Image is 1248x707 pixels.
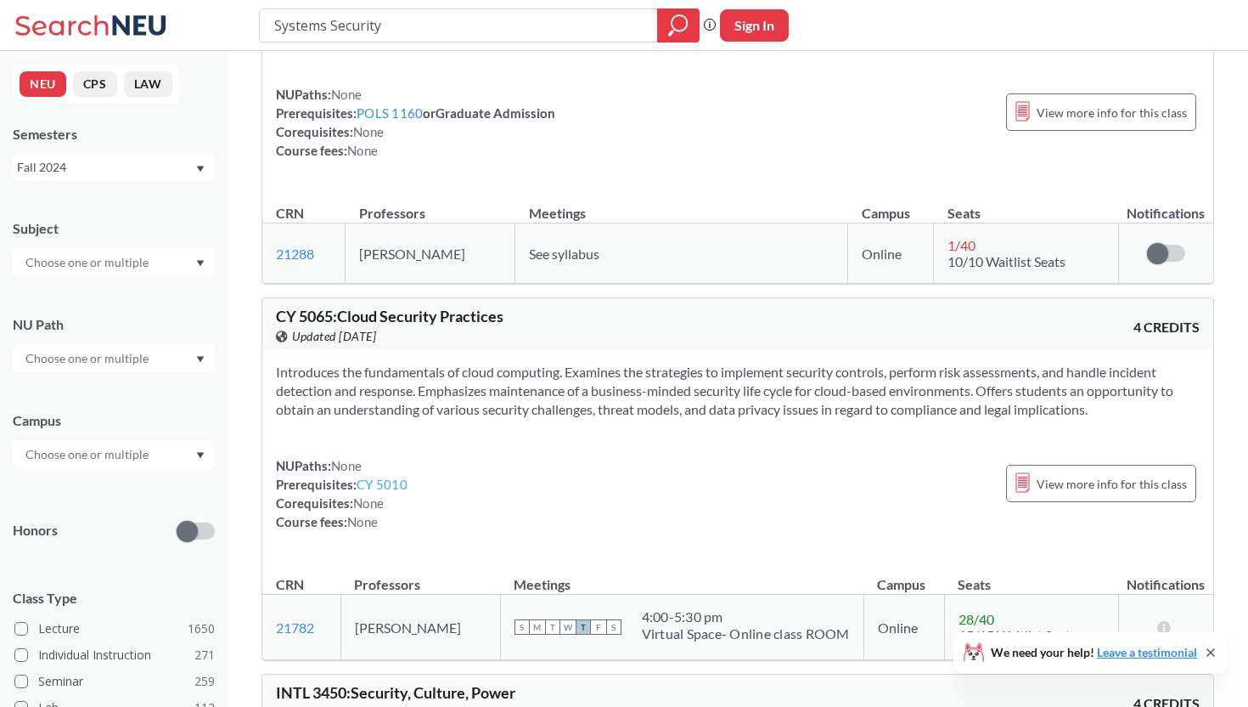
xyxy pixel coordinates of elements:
div: 4:00 - 5:30 pm [642,608,850,625]
div: magnifying glass [657,8,700,42]
svg: Dropdown arrow [196,452,205,459]
th: Campus [848,187,934,223]
div: NUPaths: Prerequisites: Corequisites: Course fees: [276,456,408,531]
span: Updated [DATE] [292,327,376,346]
span: M [530,619,545,635]
a: 21288 [276,246,314,262]
th: Meetings [515,187,848,223]
span: CY 5065 : Cloud Security Practices [276,307,503,325]
th: Meetings [500,558,863,595]
td: Online [863,595,944,660]
svg: Dropdown arrow [196,356,205,363]
label: Seminar [14,670,215,693]
span: None [347,143,378,158]
span: 15/15 Waitlist Seats [958,627,1077,643]
span: View more info for this class [1037,102,1187,123]
th: Notifications [1118,187,1213,223]
span: S [514,619,530,635]
span: None [347,514,378,529]
svg: Dropdown arrow [196,260,205,267]
a: CY 5010 [357,477,408,492]
div: Dropdown arrow [13,440,215,469]
div: NU Path [13,315,215,334]
label: Individual Instruction [14,644,215,666]
input: Choose one or multiple [17,348,160,369]
span: F [591,619,606,635]
div: CRN [276,575,304,594]
div: Dropdown arrow [13,248,215,277]
span: Class Type [13,589,215,608]
input: Class, professor, course number, "phrase" [273,11,645,40]
th: Professors [340,558,500,595]
button: Sign In [720,9,789,42]
span: T [545,619,560,635]
span: 1 / 40 [947,237,975,253]
div: Subject [13,219,215,238]
button: LAW [124,71,172,97]
svg: Dropdown arrow [196,166,205,173]
button: CPS [73,71,117,97]
span: 259 [194,672,215,691]
span: View more info for this class [1037,473,1187,495]
div: CRN [276,204,304,223]
div: Semesters [13,125,215,144]
th: Seats [934,187,1118,223]
div: Campus [13,411,215,430]
a: Leave a testimonial [1097,645,1197,659]
th: Notifications [1118,558,1213,595]
span: 28 / 40 [958,611,994,627]
span: INTL 3450 : Security, Culture, Power [276,683,515,702]
div: Virtual Space- Online class ROOM [642,625,850,642]
span: 1650 [188,619,215,638]
th: Campus [863,558,944,595]
a: POLS 1160 [357,105,423,121]
td: Online [848,223,934,284]
td: [PERSON_NAME] [340,595,500,660]
section: Introduces the fundamentals of cloud computing. Examines the strategies to implement security con... [276,363,1200,419]
button: NEU [20,71,66,97]
a: 21782 [276,619,314,636]
input: Choose one or multiple [17,252,160,273]
span: None [331,87,362,102]
span: None [353,124,384,139]
span: W [560,619,576,635]
span: None [331,458,362,473]
th: Professors [346,187,515,223]
p: Honors [13,521,58,540]
div: Fall 2024Dropdown arrow [13,154,215,181]
div: Dropdown arrow [13,344,215,373]
span: 10/10 Waitlist Seats [947,253,1065,269]
span: See syllabus [529,246,599,262]
td: [PERSON_NAME] [346,223,515,284]
span: T [576,619,591,635]
span: None [353,495,384,511]
span: 271 [194,646,215,665]
th: Seats [944,558,1118,595]
span: We need your help! [991,647,1197,659]
input: Choose one or multiple [17,444,160,465]
svg: magnifying glass [668,14,689,37]
div: NUPaths: Prerequisites: or Graduate Admission Corequisites: Course fees: [276,85,555,160]
div: Fall 2024 [17,158,194,177]
label: Lecture [14,618,215,640]
span: 4 CREDITS [1133,318,1200,337]
span: S [606,619,621,635]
